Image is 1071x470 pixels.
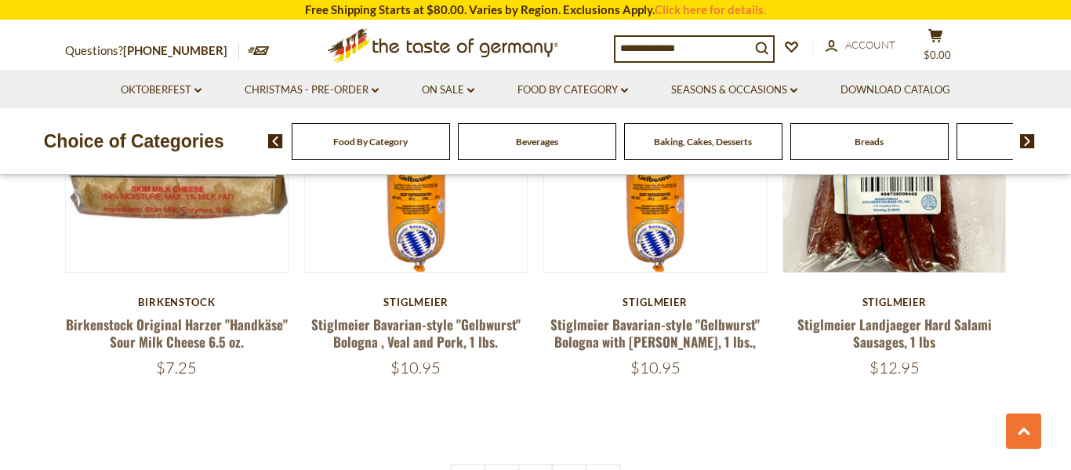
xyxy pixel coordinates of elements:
[543,296,767,308] div: Stiglmeier
[840,82,950,99] a: Download Catalog
[845,38,895,51] span: Account
[121,82,201,99] a: Oktoberfest
[333,136,408,148] a: Food By Category
[855,136,884,148] a: Breads
[65,296,289,308] div: Birkenstock
[550,315,760,351] a: Stiglmeier Bavarian-style "Gelbwurst" Bologna with [PERSON_NAME], 1 lbs.,
[654,136,752,148] a: Baking, Cakes, Desserts
[422,82,474,99] a: On Sale
[517,82,628,99] a: Food By Category
[1020,134,1035,148] img: next arrow
[870,358,920,377] span: $12.95
[156,358,197,377] span: $7.25
[924,49,951,61] span: $0.00
[912,28,959,67] button: $0.00
[245,82,379,99] a: Christmas - PRE-ORDER
[268,134,283,148] img: previous arrow
[671,82,797,99] a: Seasons & Occasions
[516,136,558,148] a: Beverages
[123,43,227,57] a: [PHONE_NUMBER]
[304,296,528,308] div: Stiglmeier
[797,315,992,351] a: Stiglmeier Landjaeger Hard Salami Sausages, 1 lbs
[66,315,288,351] a: Birkenstock Original Harzer "Handkäse" Sour Milk Cheese 6.5 oz.
[782,296,1006,308] div: Stiglmeier
[630,358,681,377] span: $10.95
[390,358,441,377] span: $10.95
[311,315,521,351] a: Stiglmeier Bavarian-style "Gelbwurst" Bologna , Veal and Pork, 1 lbs.
[655,2,766,16] a: Click here for details.
[826,37,895,54] a: Account
[65,41,239,61] p: Questions?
